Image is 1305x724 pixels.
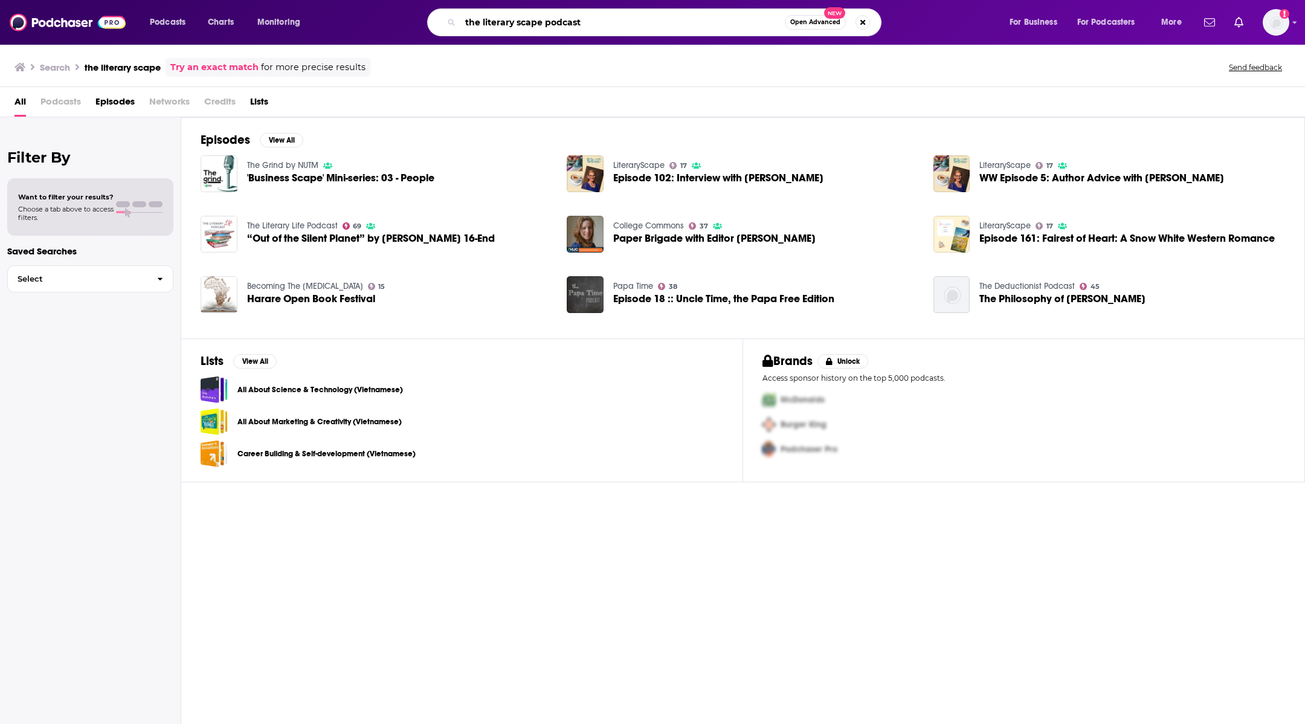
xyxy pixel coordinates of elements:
[247,233,495,244] a: “Out of the Silent Planet” by C. S. Lewis, Ch. 16-End
[1046,224,1053,229] span: 17
[613,221,684,231] a: College Commons
[979,160,1031,170] a: LiteraryScape
[353,224,361,229] span: 69
[1263,9,1289,36] span: Logged in as ZoeJethani
[201,354,277,369] a: ListsView All
[378,284,385,289] span: 15
[613,233,816,244] span: Paper Brigade with Editor [PERSON_NAME]
[208,14,234,31] span: Charts
[201,132,250,147] h2: Episodes
[201,440,228,467] a: Career Building & Self-development (Vietnamese)
[758,412,781,437] img: Second Pro Logo
[933,216,970,253] img: Episode 161: Fairest of Heart: A Snow White Western Romance
[979,233,1275,244] a: Episode 161: Fairest of Heart: A Snow White Western Romance
[7,245,173,257] p: Saved Searches
[979,173,1224,183] span: WW Episode 5: Author Advice with [PERSON_NAME]
[10,11,126,34] img: Podchaser - Follow, Share and Rate Podcasts
[18,205,114,222] span: Choose a tab above to access filters.
[781,395,825,405] span: McDonalds
[249,13,316,32] button: open menu
[1069,13,1153,32] button: open menu
[613,281,653,291] a: Papa Time
[201,354,224,369] h2: Lists
[1046,163,1053,169] span: 17
[1001,13,1072,32] button: open menu
[669,162,687,169] a: 17
[758,387,781,412] img: First Pro Logo
[824,7,846,19] span: New
[1036,162,1053,169] a: 17
[40,92,81,117] span: Podcasts
[260,133,303,147] button: View All
[14,92,26,117] a: All
[1036,222,1053,230] a: 17
[247,281,363,291] a: Becoming The Muse
[979,294,1145,304] a: The Philosophy of Sherlock Holmes
[368,283,385,290] a: 15
[1080,283,1100,290] a: 45
[247,233,495,244] span: “Out of the Silent Planet” by [PERSON_NAME] 16-End
[201,276,237,313] img: Harare Open Book Festival
[40,62,70,73] h3: Search
[933,155,970,192] img: WW Episode 5: Author Advice with Robin Lee Hatcher
[979,294,1145,304] span: The Philosophy of [PERSON_NAME]
[567,216,604,253] img: Paper Brigade with Editor Becca Kantor
[613,160,665,170] a: LiteraryScape
[237,415,402,428] a: All About Marketing & Creativity (Vietnamese)
[1199,12,1220,33] a: Show notifications dropdown
[1010,14,1057,31] span: For Business
[201,376,228,403] span: All About Science & Technology (Vietnamese)
[257,14,300,31] span: Monitoring
[567,155,604,192] img: Episode 102: Interview with Robin Lee Hatcher
[95,92,135,117] a: Episodes
[201,216,237,253] img: “Out of the Silent Planet” by C. S. Lewis, Ch. 16-End
[669,284,677,289] span: 38
[762,373,1285,383] p: Access sponsor history on the top 5,000 podcasts.
[979,221,1031,231] a: LiteraryScape
[247,160,318,170] a: The Grind by NUTM
[1225,62,1286,73] button: Send feedback
[613,294,834,304] a: Episode 18 :: Uncle Time, the Papa Free Edition
[933,276,970,313] img: The Philosophy of Sherlock Holmes
[790,19,840,25] span: Open Advanced
[689,222,708,230] a: 37
[233,354,277,369] button: View All
[1077,14,1135,31] span: For Podcasters
[343,222,362,230] a: 69
[762,354,813,369] h2: Brands
[680,163,687,169] span: 17
[613,173,823,183] a: Episode 102: Interview with Robin Lee Hatcher
[170,60,259,74] a: Try an exact match
[247,173,434,183] a: 'Business Scape' Mini-series: 03 - People
[201,408,228,435] a: All About Marketing & Creativity (Vietnamese)
[1263,9,1289,36] button: Show profile menu
[149,92,190,117] span: Networks
[979,173,1224,183] a: WW Episode 5: Author Advice with Robin Lee Hatcher
[7,265,173,293] button: Select
[201,132,303,147] a: EpisodesView All
[781,444,837,454] span: Podchaser Pro
[1161,14,1182,31] span: More
[237,383,403,396] a: All About Science & Technology (Vietnamese)
[250,92,268,117] a: Lists
[758,437,781,462] img: Third Pro Logo
[247,221,338,231] a: The Literary Life Podcast
[201,155,237,192] img: 'Business Scape' Mini-series: 03 - People
[247,294,375,304] a: Harare Open Book Festival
